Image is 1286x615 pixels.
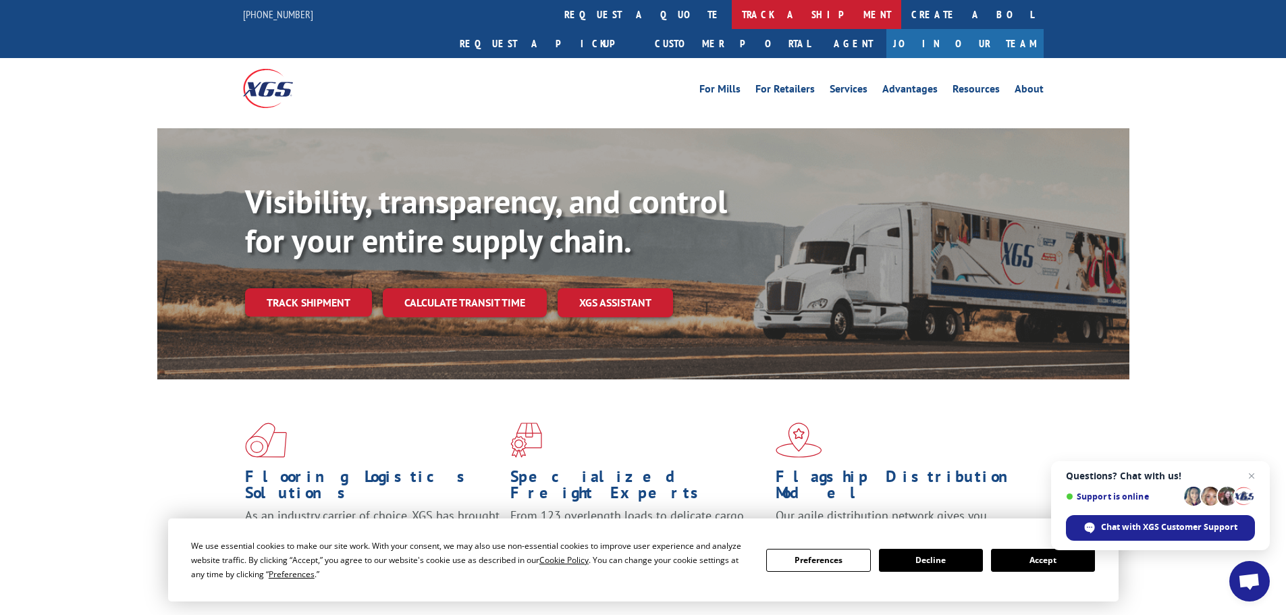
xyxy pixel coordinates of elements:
button: Decline [879,549,983,572]
a: Join Our Team [886,29,1044,58]
a: Resources [953,84,1000,99]
a: Customer Portal [645,29,820,58]
span: Chat with XGS Customer Support [1101,521,1237,533]
a: [PHONE_NUMBER] [243,7,313,21]
span: Support is online [1066,491,1179,502]
div: Cookie Consent Prompt [168,518,1119,601]
a: About [1015,84,1044,99]
h1: Specialized Freight Experts [510,469,766,508]
div: Open chat [1229,561,1270,601]
h1: Flooring Logistics Solutions [245,469,500,508]
span: Our agile distribution network gives you nationwide inventory management on demand. [776,508,1024,539]
a: Services [830,84,867,99]
a: For Mills [699,84,741,99]
a: Request a pickup [450,29,645,58]
p: From 123 overlength loads to delicate cargo, our experienced staff knows the best way to move you... [510,508,766,568]
a: Calculate transit time [383,288,547,317]
img: xgs-icon-flagship-distribution-model-red [776,423,822,458]
span: Preferences [269,568,315,580]
img: xgs-icon-focused-on-flooring-red [510,423,542,458]
span: As an industry carrier of choice, XGS has brought innovation and dedication to flooring logistics... [245,508,500,556]
a: Advantages [882,84,938,99]
div: Chat with XGS Customer Support [1066,515,1255,541]
a: Track shipment [245,288,372,317]
b: Visibility, transparency, and control for your entire supply chain. [245,180,727,261]
button: Accept [991,549,1095,572]
span: Cookie Policy [539,554,589,566]
a: XGS ASSISTANT [558,288,673,317]
div: We use essential cookies to make our site work. With your consent, we may also use non-essential ... [191,539,750,581]
span: Questions? Chat with us! [1066,471,1255,481]
a: For Retailers [755,84,815,99]
button: Preferences [766,549,870,572]
a: Agent [820,29,886,58]
img: xgs-icon-total-supply-chain-intelligence-red [245,423,287,458]
span: Close chat [1243,468,1260,484]
h1: Flagship Distribution Model [776,469,1031,508]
